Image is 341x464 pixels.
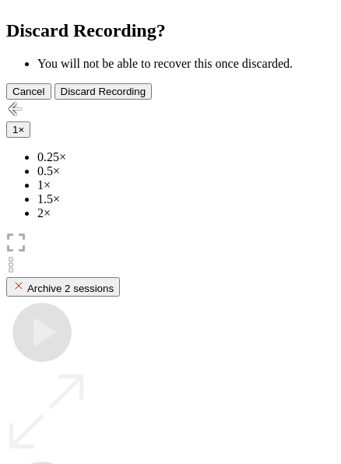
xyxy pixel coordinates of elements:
[6,121,30,138] button: 1×
[6,20,335,41] h2: Discard Recording?
[37,164,335,178] li: 0.5×
[37,192,335,206] li: 1.5×
[6,83,51,100] button: Cancel
[37,206,335,220] li: 2×
[37,57,335,71] li: You will not be able to recover this once discarded.
[6,277,120,297] button: Archive 2 sessions
[12,124,18,135] span: 1
[37,150,335,164] li: 0.25×
[37,178,335,192] li: 1×
[54,83,153,100] button: Discard Recording
[12,279,114,294] div: Archive 2 sessions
